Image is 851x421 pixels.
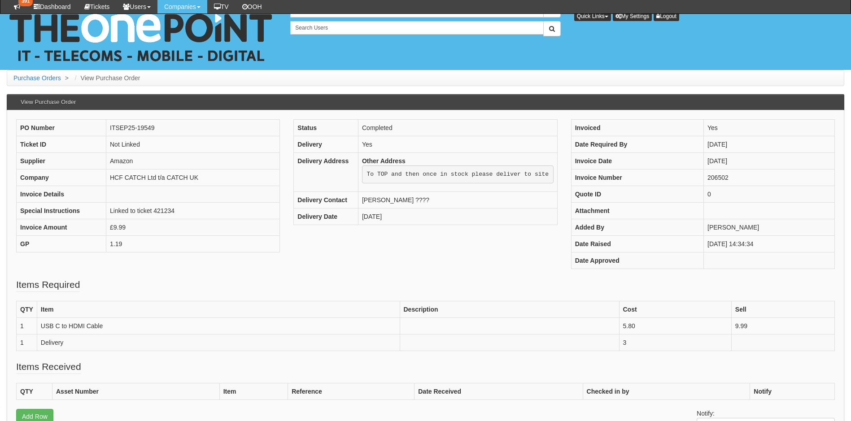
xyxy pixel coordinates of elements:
[574,11,611,21] button: Quick Links
[571,153,703,169] th: Invoice Date
[17,318,37,334] td: 1
[17,136,106,153] th: Ticket ID
[362,157,406,165] b: Other Address
[704,236,835,252] td: [DATE] 14:34:34
[619,334,731,351] td: 3
[294,191,358,208] th: Delivery Contact
[290,21,543,35] input: Search Users
[731,318,834,334] td: 9.99
[52,383,220,400] th: Asset Number
[571,136,703,153] th: Date Required By
[400,301,619,318] th: Description
[106,120,280,136] td: ITSEP25-19549
[731,301,834,318] th: Sell
[73,74,140,82] li: View Purchase Order
[704,219,835,236] td: [PERSON_NAME]
[106,203,280,219] td: Linked to ticket 421234
[704,120,835,136] td: Yes
[17,120,106,136] th: PO Number
[17,219,106,236] th: Invoice Amount
[571,120,703,136] th: Invoiced
[63,74,71,82] span: >
[37,301,400,318] th: Item
[219,383,288,400] th: Item
[358,136,557,153] td: Yes
[704,136,835,153] td: [DATE]
[106,136,280,153] td: Not Linked
[106,219,280,236] td: £9.99
[37,334,400,351] td: Delivery
[571,169,703,186] th: Invoice Number
[288,383,415,400] th: Reference
[571,252,703,269] th: Date Approved
[294,208,358,225] th: Delivery Date
[358,208,557,225] td: [DATE]
[571,219,703,236] th: Added By
[17,186,106,203] th: Invoice Details
[17,236,106,252] th: GP
[571,236,703,252] th: Date Raised
[16,95,80,110] h3: View Purchase Order
[294,136,358,153] th: Delivery
[17,153,106,169] th: Supplier
[106,153,280,169] td: Amazon
[704,186,835,203] td: 0
[106,236,280,252] td: 1.19
[17,334,37,351] td: 1
[17,383,52,400] th: QTY
[750,383,835,400] th: Notify
[704,169,835,186] td: 206502
[583,383,750,400] th: Checked in by
[654,11,679,21] a: Logout
[571,203,703,219] th: Attachment
[294,153,358,192] th: Delivery Address
[17,169,106,186] th: Company
[613,11,652,21] a: My Settings
[704,153,835,169] td: [DATE]
[415,383,583,400] th: Date Received
[106,169,280,186] td: HCF CATCH Ltd t/a CATCH UK
[16,360,81,374] legend: Items Received
[13,74,61,82] a: Purchase Orders
[37,318,400,334] td: USB C to HDMI Cable
[294,120,358,136] th: Status
[358,191,557,208] td: [PERSON_NAME] ????
[17,301,37,318] th: QTY
[358,120,557,136] td: Completed
[571,186,703,203] th: Quote ID
[16,278,80,292] legend: Items Required
[17,203,106,219] th: Special Instructions
[619,301,731,318] th: Cost
[362,165,554,183] pre: To TOP and then once in stock please deliver to site
[619,318,731,334] td: 5.80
